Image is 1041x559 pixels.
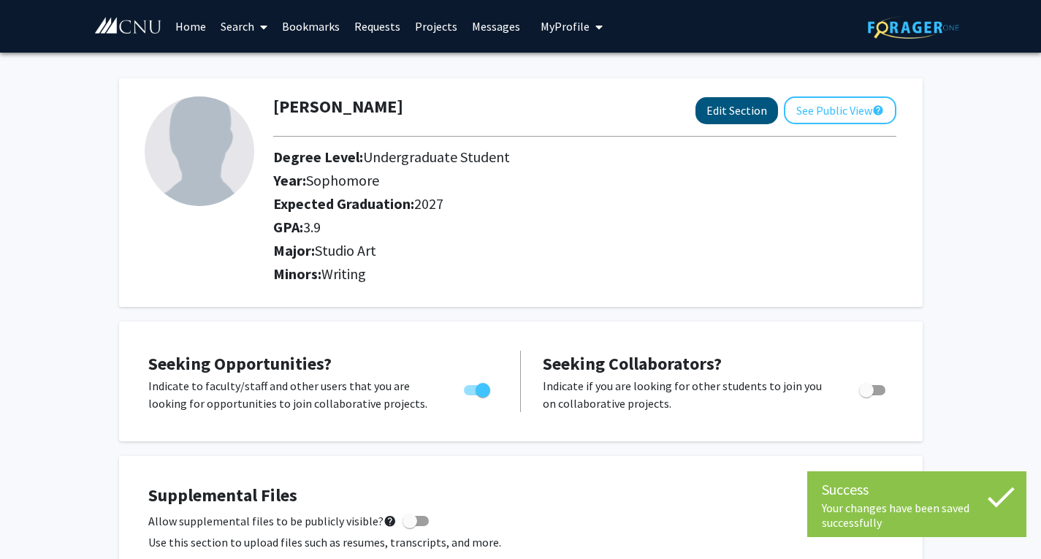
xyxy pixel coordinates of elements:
h2: Major: [273,242,896,259]
mat-icon: help [872,102,884,119]
div: Success [822,479,1012,501]
button: See Public View [784,96,896,124]
h2: Minors: [273,265,896,283]
span: Seeking Collaborators? [543,352,722,375]
div: Toggle [458,377,498,399]
span: Writing [321,265,366,283]
div: Toggle [853,377,893,399]
p: Indicate to faculty/staff and other users that you are looking for opportunities to join collabor... [148,377,436,412]
span: Undergraduate Student [363,148,510,166]
a: Messages [465,1,527,52]
h2: Degree Level: [273,148,896,166]
a: Search [213,1,275,52]
span: 3.9 [303,218,321,236]
span: 2027 [414,194,443,213]
p: Indicate if you are looking for other students to join you on collaborative projects. [543,377,831,412]
span: Allow supplemental files to be publicly visible? [148,512,397,530]
iframe: Chat [11,493,62,548]
h2: Year: [273,172,896,189]
h2: GPA: [273,218,896,236]
a: Bookmarks [275,1,347,52]
img: Profile Picture [145,96,254,206]
h4: Supplemental Files [148,485,893,506]
img: ForagerOne Logo [868,16,959,39]
a: Projects [408,1,465,52]
img: Christopher Newport University Logo [94,17,163,35]
p: Use this section to upload files such as resumes, transcripts, and more. [148,533,893,551]
span: Studio Art [315,241,376,259]
div: Your changes have been saved successfully [822,501,1012,530]
span: Sophomore [306,171,379,189]
h1: [PERSON_NAME] [273,96,403,118]
span: Seeking Opportunities? [148,352,332,375]
h2: Expected Graduation: [273,195,896,213]
mat-icon: help [384,512,397,530]
span: My Profile [541,19,590,34]
a: Home [168,1,213,52]
button: Edit Section [695,97,778,124]
a: Requests [347,1,408,52]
